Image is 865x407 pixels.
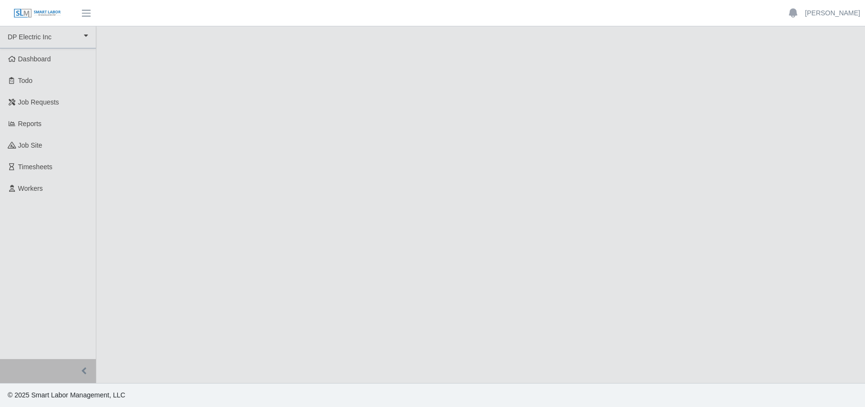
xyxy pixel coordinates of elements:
[18,163,53,171] span: Timesheets
[8,391,125,399] span: © 2025 Smart Labor Management, LLC
[13,8,61,19] img: SLM Logo
[18,185,43,192] span: Workers
[18,141,43,149] span: job site
[805,8,860,18] a: [PERSON_NAME]
[18,98,59,106] span: Job Requests
[18,77,33,84] span: Todo
[18,55,51,63] span: Dashboard
[18,120,42,128] span: Reports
